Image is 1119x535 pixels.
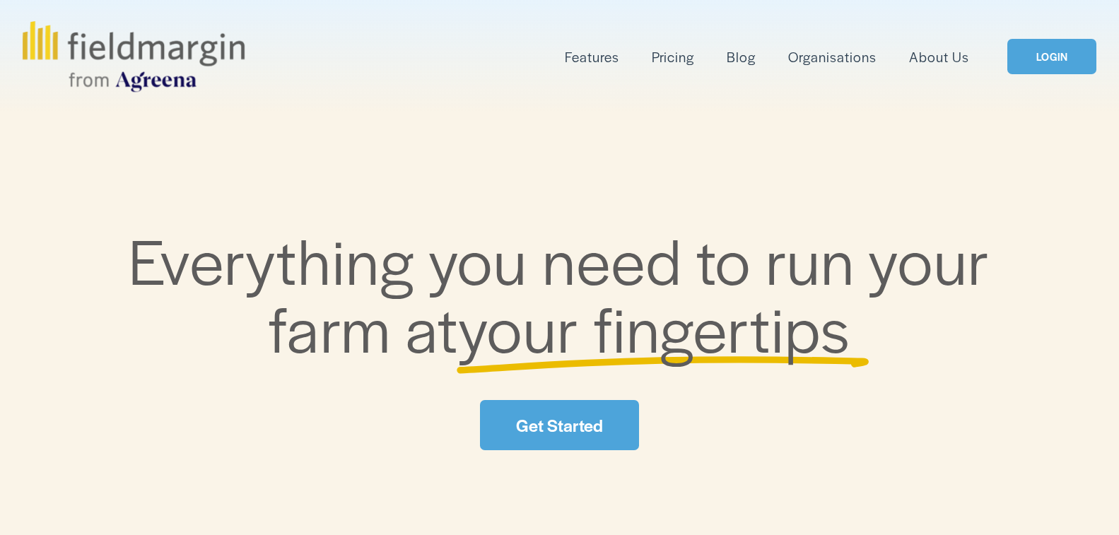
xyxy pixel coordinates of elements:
[23,21,245,92] img: fieldmargin.com
[480,400,638,450] a: Get Started
[565,47,619,67] span: Features
[788,45,877,69] a: Organisations
[652,45,694,69] a: Pricing
[565,45,619,69] a: folder dropdown
[727,45,756,69] a: Blog
[1007,39,1096,75] a: LOGIN
[909,45,969,69] a: About Us
[129,215,1004,371] span: Everything you need to run your farm at
[458,283,850,371] span: your fingertips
